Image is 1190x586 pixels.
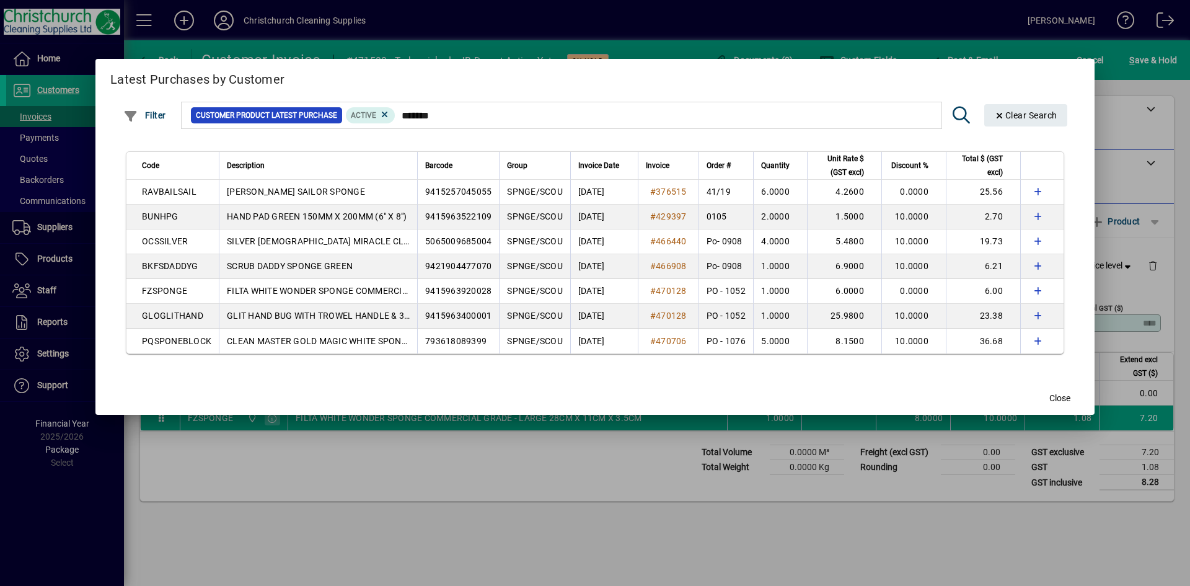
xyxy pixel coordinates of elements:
[196,109,337,122] span: Customer Product Latest Purchase
[646,210,691,223] a: #429397
[227,286,573,296] span: FILTA WHITE WONDER SPONGE COMMERCIAL GRADE - LARGE 28CM X 11CM X 3.5CM
[227,159,410,172] div: Description
[142,311,203,321] span: GLOGLITHAND
[807,229,881,254] td: 5.4800
[656,311,687,321] span: 470128
[650,187,656,197] span: #
[227,211,407,221] span: HAND PAD GREEN 150MM X 200MM (6" X 8")
[570,205,638,229] td: [DATE]
[142,336,211,346] span: PQSPONEBLOCK
[570,329,638,353] td: [DATE]
[646,259,691,273] a: #466908
[646,334,691,348] a: #470706
[807,329,881,353] td: 8.1500
[425,286,491,296] span: 9415963920028
[946,304,1020,329] td: 23.38
[881,329,946,353] td: 10.0000
[570,180,638,205] td: [DATE]
[881,229,946,254] td: 10.0000
[807,304,881,329] td: 25.9800
[650,211,656,221] span: #
[346,107,395,123] mat-chip: Product Activation Status: Active
[507,311,563,321] span: SPNGE/SCOU
[807,180,881,205] td: 4.2600
[570,279,638,304] td: [DATE]
[142,236,188,246] span: OCSSILVER
[946,254,1020,279] td: 6.21
[815,152,864,179] span: Unit Rate $ (GST excl)
[650,286,656,296] span: #
[753,304,807,329] td: 1.0000
[227,236,431,246] span: SILVER [DEMOGRAPHIC_DATA] MIRACLE CLEANER
[425,311,491,321] span: 9415963400001
[507,187,563,197] span: SPNGE/SCOU
[946,229,1020,254] td: 19.73
[425,159,452,172] span: Barcode
[142,211,178,221] span: BUNHPG
[425,236,491,246] span: 5065009685004
[753,279,807,304] td: 1.0000
[815,152,875,179] div: Unit Rate $ (GST excl)
[699,180,753,205] td: 41/19
[946,205,1020,229] td: 2.70
[699,229,753,254] td: Po- 0908
[761,159,790,172] span: Quantity
[761,159,801,172] div: Quantity
[889,159,940,172] div: Discount %
[95,59,1095,95] h2: Latest Purchases by Customer
[123,110,166,120] span: Filter
[656,211,687,221] span: 429397
[227,159,265,172] span: Description
[699,329,753,353] td: PO - 1076
[753,229,807,254] td: 4.0000
[646,185,691,198] a: #376515
[227,336,413,346] span: CLEAN MASTER GOLD MAGIC WHITE SPONGE
[142,187,196,197] span: RAVBAILSAIL
[425,159,491,172] div: Barcode
[646,159,669,172] span: Invoice
[227,311,536,321] span: GLIT HAND BUG WITH TROWEL HANDLE & 3 PADS (LARGE BLUE COLOURED)
[699,279,753,304] td: PO - 1052
[707,159,731,172] span: Order #
[507,261,563,271] span: SPNGE/SCOU
[994,110,1057,120] span: Clear Search
[753,254,807,279] td: 1.0000
[570,229,638,254] td: [DATE]
[646,159,691,172] div: Invoice
[954,152,1003,179] span: Total $ (GST excl)
[881,254,946,279] td: 10.0000
[699,254,753,279] td: Po- 0908
[425,261,491,271] span: 9421904477070
[142,261,198,271] span: BKFSDADDYG
[891,159,928,172] span: Discount %
[425,336,487,346] span: 793618089399
[646,234,691,248] a: #466440
[570,304,638,329] td: [DATE]
[656,236,687,246] span: 466440
[807,205,881,229] td: 1.5000
[954,152,1014,179] div: Total $ (GST excl)
[699,304,753,329] td: PO - 1052
[227,261,353,271] span: SCRUB DADDY SPONGE GREEN
[946,180,1020,205] td: 25.56
[881,205,946,229] td: 10.0000
[656,286,687,296] span: 470128
[425,187,491,197] span: 9415257045055
[142,159,159,172] span: Code
[578,159,619,172] span: Invoice Date
[984,104,1067,127] button: Clear
[699,205,753,229] td: 0105
[507,236,563,246] span: SPNGE/SCOU
[142,286,187,296] span: FZSPONGE
[650,336,656,346] span: #
[753,329,807,353] td: 5.0000
[507,211,563,221] span: SPNGE/SCOU
[142,159,211,172] div: Code
[425,211,491,221] span: 9415963522109
[1040,388,1080,410] button: Close
[881,279,946,304] td: 0.0000
[650,311,656,321] span: #
[650,261,656,271] span: #
[656,187,687,197] span: 376515
[650,236,656,246] span: #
